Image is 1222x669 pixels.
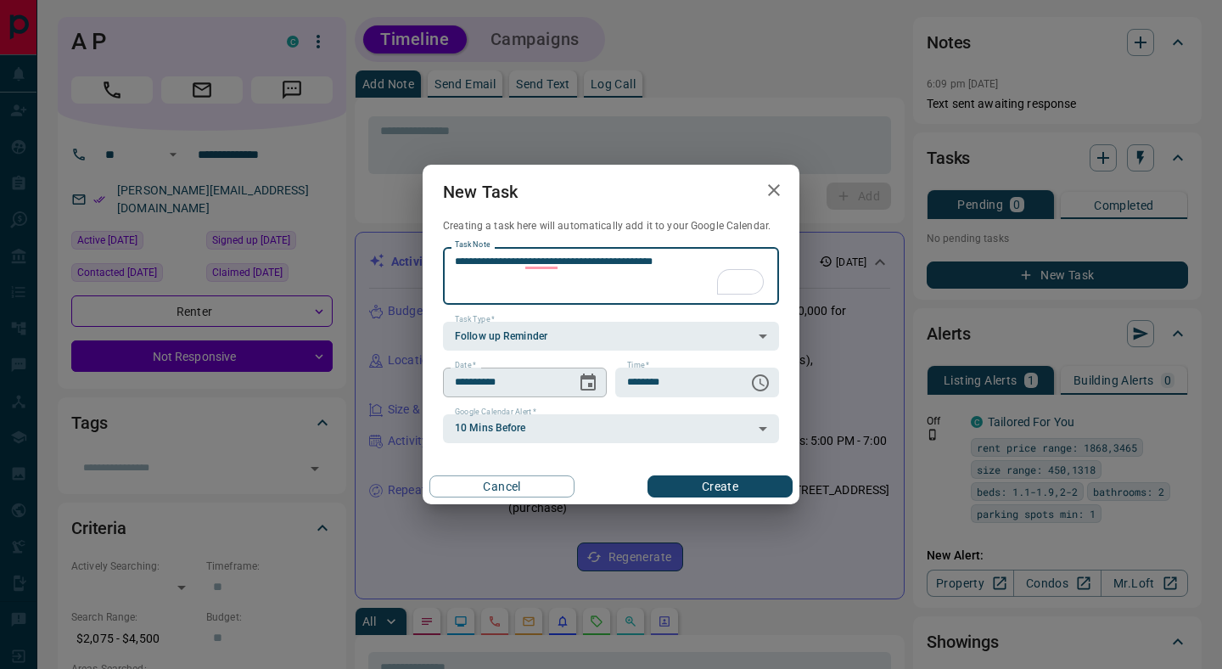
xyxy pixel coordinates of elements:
[455,255,767,298] textarea: To enrich screen reader interactions, please activate Accessibility in Grammarly extension settings
[627,360,649,371] label: Time
[455,314,495,325] label: Task Type
[455,407,536,418] label: Google Calendar Alert
[443,322,779,351] div: Follow up Reminder
[443,219,779,233] p: Creating a task here will automatically add it to your Google Calendar.
[455,360,476,371] label: Date
[443,414,779,443] div: 10 Mins Before
[423,165,538,219] h2: New Task
[455,239,490,250] label: Task Note
[743,366,777,400] button: Choose time, selected time is 6:00 AM
[647,475,793,498] button: Create
[429,475,575,498] button: Cancel
[571,366,605,400] button: Choose date, selected date is Sep 17, 2025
